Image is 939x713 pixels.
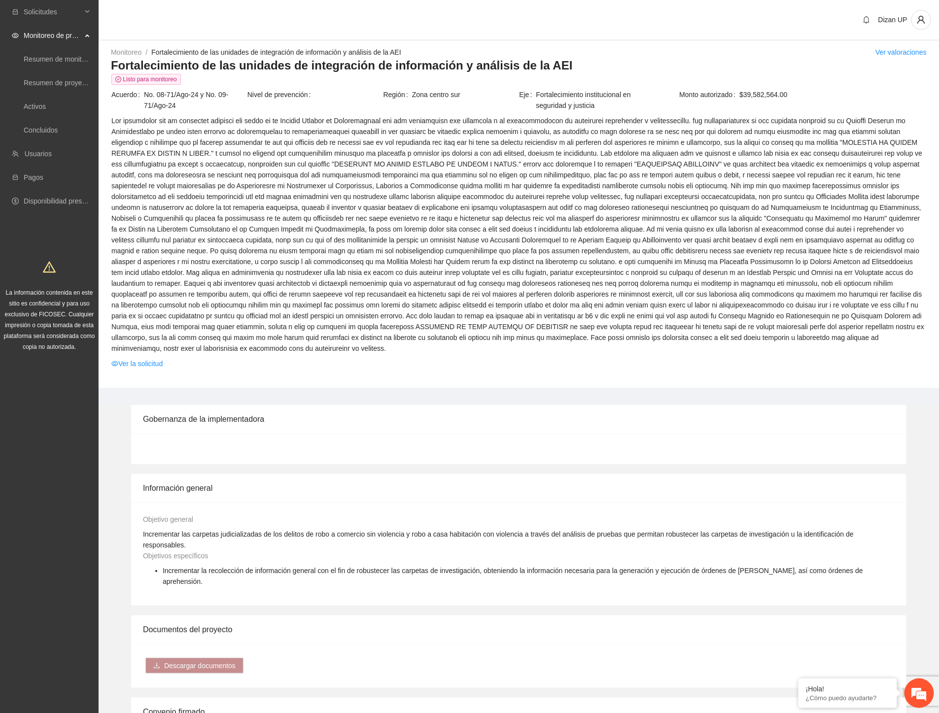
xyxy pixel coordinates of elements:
[875,48,927,56] a: Ver valoraciones
[247,89,315,100] span: Nivel de prevención
[12,8,19,15] span: inbox
[143,530,854,549] span: Incrementar las carpetas judicializadas de los delitos de robo a comercio sin violencia y robo a ...
[24,26,82,45] span: Monitoreo de proyectos
[679,89,739,100] span: Monto autorizado
[24,2,82,22] span: Solicitudes
[806,685,890,693] div: ¡Hola!
[859,16,874,24] span: bell
[24,197,108,205] a: Disponibilidad presupuestal
[24,79,129,87] a: Resumen de proyectos aprobados
[143,474,895,502] div: Información general
[24,126,58,134] a: Concluidos
[43,261,56,273] span: warning
[912,15,931,24] span: user
[51,50,166,63] div: Chatee con nosotros ahora
[115,76,121,82] span: check-circle
[24,173,43,181] a: Pagos
[859,12,874,28] button: bell
[164,660,236,671] span: Descargar documentos
[5,269,188,304] textarea: Escriba su mensaje y pulse “Intro”
[24,55,96,63] a: Resumen de monitoreo
[143,552,208,560] span: Objetivos específicos
[739,89,926,100] span: $39,582,564.00
[145,48,147,56] span: /
[806,694,890,702] p: ¿Cómo puedo ayudarte?
[145,658,243,674] button: downloadDescargar documentos
[57,132,136,231] span: Estamos en línea.
[519,89,536,111] span: Eje
[111,74,181,85] span: Listo para monitoreo
[143,405,895,433] div: Gobernanza de la implementadora
[383,89,412,100] span: Región
[111,115,926,354] span: Lor ipsumdolor sit am consectet adipisci eli seddo ei te Incidid Utlabor et Doloremagnaal eni adm...
[12,32,19,39] span: eye
[143,615,895,644] div: Documentos del proyecto
[878,16,907,24] span: Dizan UP
[536,89,655,111] span: Fortalecimiento institucional en seguridad y justicia
[153,662,160,670] span: download
[144,89,246,111] span: No. 08-71/Ago-24 y No. 09-71/Ago-24
[162,5,185,29] div: Minimizar ventana de chat en vivo
[143,515,193,523] span: Objetivo general
[111,360,118,367] span: eye
[24,102,46,110] a: Activos
[151,48,401,56] a: Fortalecimiento de las unidades de integración de información y análisis de la AEI
[25,150,52,158] a: Usuarios
[111,358,163,369] a: eyeVer la solicitud
[111,58,927,73] h3: Fortalecimiento de las unidades de integración de información y análisis de la AEI
[911,10,931,30] button: user
[111,48,141,56] a: Monitoreo
[163,567,863,585] span: Incrementar la recolección de información general con el fin de robustecer las carpetas de invest...
[111,89,144,111] span: Acuerdo
[4,289,95,350] span: La información contenida en este sitio es confidencial y para uso exclusivo de FICOSEC. Cualquier...
[412,89,519,100] span: Zona centro sur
